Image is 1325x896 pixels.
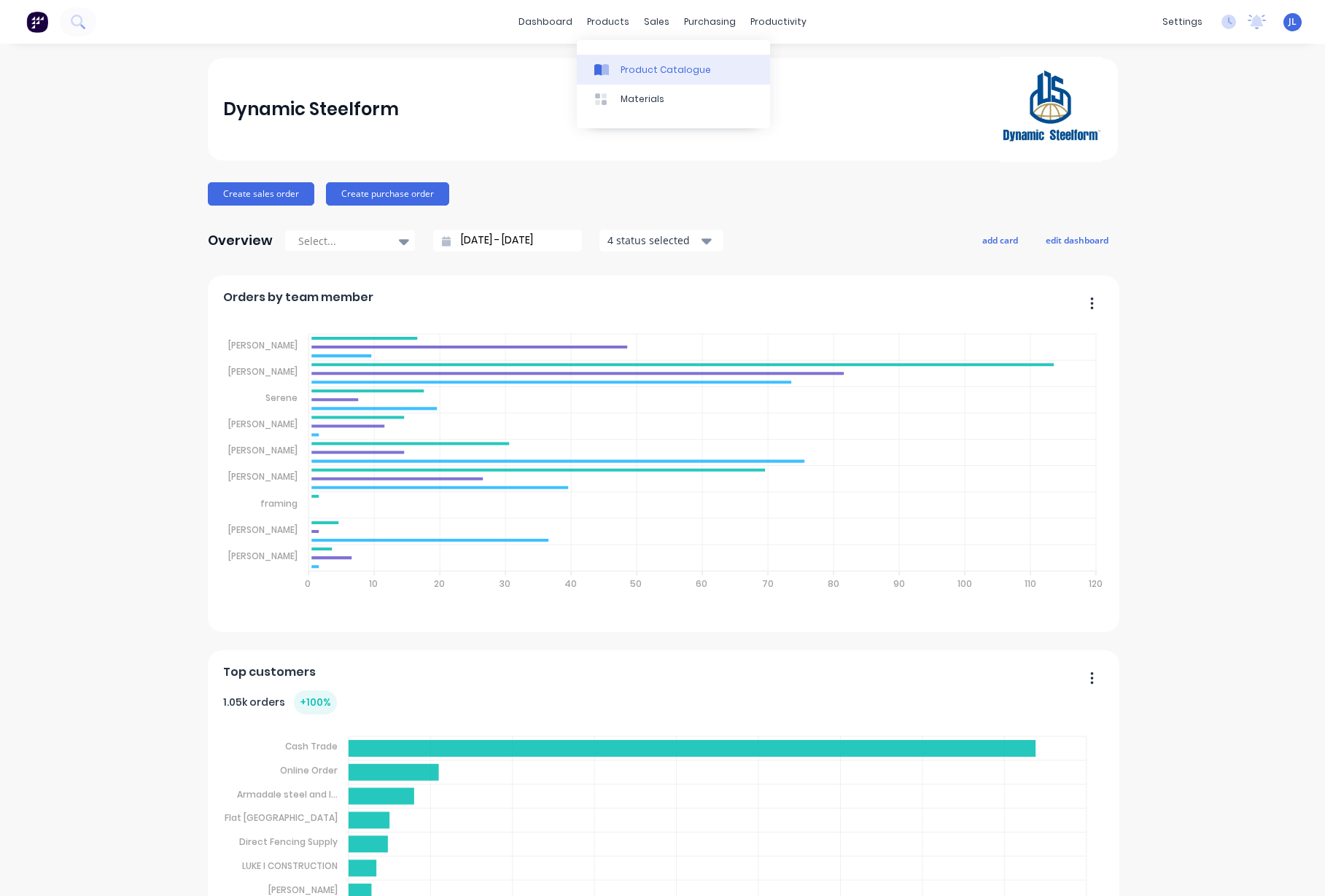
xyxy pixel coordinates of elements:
tspan: 60 [696,577,708,590]
a: Product Catalogue [577,55,770,84]
tspan: [PERSON_NAME] [228,470,298,483]
tspan: 70 [762,577,774,590]
span: Top customers [223,663,316,681]
span: Orders by team member [223,289,373,306]
tspan: Serene [265,391,298,404]
tspan: 120 [1089,577,1103,590]
tspan: 90 [893,577,905,590]
div: Overview [208,226,273,255]
button: edit dashboard [1036,230,1118,249]
div: 1.05k orders [223,690,337,714]
img: Factory [26,11,48,33]
tspan: [PERSON_NAME] [228,523,298,536]
tspan: [PERSON_NAME] [228,365,298,378]
tspan: 30 [500,577,510,590]
tspan: framing [260,496,298,509]
div: sales [637,11,677,33]
a: Materials [577,85,770,114]
div: settings [1155,11,1210,33]
tspan: 20 [434,577,445,590]
tspan: 10 [369,577,378,590]
div: productivity [743,11,814,33]
button: Create purchase order [326,182,449,206]
tspan: Direct Fencing Supply [239,835,338,848]
a: dashboard [511,11,580,33]
tspan: [PERSON_NAME] [228,339,298,351]
tspan: Online Order [280,764,338,776]
tspan: 40 [564,577,577,590]
div: purchasing [677,11,743,33]
tspan: [PERSON_NAME] [268,884,338,896]
img: Dynamic Steelform [1000,57,1102,162]
tspan: 110 [1025,577,1036,590]
button: Create sales order [208,182,314,206]
tspan: 80 [828,577,839,590]
div: Dynamic Steelform [223,95,399,124]
div: Product Catalogue [621,63,711,77]
tspan: 100 [957,577,972,590]
tspan: [PERSON_NAME] [228,550,298,562]
tspan: Cash Trade [285,740,338,752]
tspan: [PERSON_NAME] [228,444,298,456]
tspan: [PERSON_NAME] [228,418,298,430]
div: Materials [621,93,664,106]
tspan: 0 [305,577,311,590]
tspan: LUKE I CONSTRUCTION [242,860,338,872]
button: add card [973,230,1027,249]
div: 4 status selected [607,233,699,248]
button: 4 status selected [599,230,723,252]
div: products [580,11,637,33]
tspan: Granny Flat [GEOGRAPHIC_DATA] [189,811,338,824]
tspan: Armadale steel and I... [237,787,338,800]
tspan: 50 [630,577,642,590]
div: + 100 % [294,690,337,714]
span: JL [1289,15,1297,28]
